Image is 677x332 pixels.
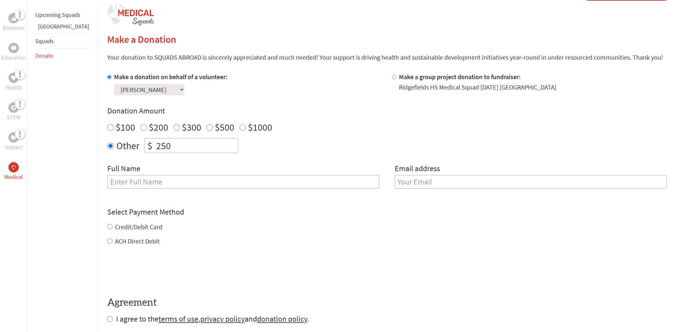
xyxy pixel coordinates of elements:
[116,138,139,153] label: Other
[107,3,154,26] img: logo-medical-squads.png
[8,73,19,83] div: Health
[4,172,23,182] p: Medical
[155,138,238,153] input: Enter Amount
[257,314,307,324] a: donation policy
[107,33,667,45] h2: Make a Donation
[35,37,54,45] a: Squads
[7,102,20,122] a: STEMSTEM
[399,73,521,81] label: Make a group project donation to fundraiser:
[5,143,22,152] p: Impact
[6,83,22,92] p: Health
[116,314,309,324] span: I agree to the , and .
[215,121,234,133] label: $500
[11,105,16,110] img: STEM
[5,132,22,152] a: ImpactImpact
[7,113,20,122] p: STEM
[11,165,16,170] img: Medical
[107,163,140,175] label: Full Name
[8,13,19,23] div: Business
[8,43,19,53] div: Education
[395,175,667,189] input: Your Email
[35,22,89,34] li: Panama
[1,53,26,62] p: Education
[3,23,25,32] p: Business
[11,16,16,21] img: Business
[11,46,16,50] img: Education
[38,23,89,30] a: [GEOGRAPHIC_DATA]
[248,121,272,133] label: $1000
[35,8,89,22] li: Upcoming Squads
[107,175,379,189] input: Enter Full Name
[35,34,89,49] li: Squads
[35,52,53,59] a: Donate
[115,237,160,245] label: ACH Direct Debit
[11,76,16,80] img: Health
[116,121,135,133] label: $100
[4,162,23,182] a: MedicalMedical
[8,102,19,113] div: STEM
[8,162,19,172] div: Medical
[158,314,198,324] a: terms of use
[395,163,440,175] label: Email address
[114,73,228,81] label: Make a donation on behalf of a volunteer:
[1,43,26,62] a: EducationEducation
[107,259,206,284] iframe: reCAPTCHA
[35,49,89,63] li: Donate
[182,121,201,133] label: $300
[399,83,556,92] div: Ridgefields HS Medical Squad [DATE] [GEOGRAPHIC_DATA]
[11,135,16,140] img: Impact
[3,13,25,32] a: BusinessBusiness
[6,73,22,92] a: HealthHealth
[115,223,162,231] label: Credit/Debit Card
[149,121,168,133] label: $200
[107,53,667,62] p: Your donation to SQUADS ABROAD is sincerely appreciated and much needed! Your support is driving ...
[35,11,80,18] a: Upcoming Squads
[107,207,667,217] h4: Select Payment Method
[145,138,155,153] div: $
[107,106,667,116] h4: Donation Amount
[8,132,19,143] div: Impact
[107,297,667,309] h4: Agreement
[200,314,245,324] a: privacy policy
